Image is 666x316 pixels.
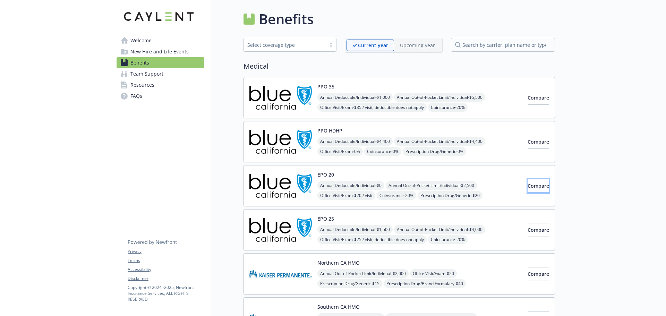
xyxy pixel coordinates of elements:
span: Office Visit/Exam - 0% [317,147,363,156]
a: Accessibility [128,266,204,273]
span: Compare [528,227,549,233]
span: Annual Out-of-Pocket Limit/Individual - $4,000 [394,225,485,234]
span: Annual Out-of-Pocket Limit/Individual - $4,400 [394,137,485,146]
span: New Hire and Life Events [130,46,189,57]
h1: Benefits [259,9,314,29]
span: Annual Out-of-Pocket Limit/Individual - $2,500 [386,181,477,190]
img: Blue Shield of California carrier logo [249,215,312,245]
img: Blue Shield of California carrier logo [249,127,312,156]
span: Coinsurance - 20% [377,191,416,200]
span: FAQs [130,91,142,102]
span: Prescription Drug/Brand Formulary - $40 [384,279,466,288]
p: Current year [358,42,388,49]
span: Compare [528,182,549,189]
button: Compare [528,179,549,193]
button: Compare [528,135,549,149]
span: Office Visit/Exam - $20 / visit [317,191,375,200]
span: Annual Deductible/Individual - $1,000 [317,93,393,102]
span: Office Visit/Exam - $25 / visit, deductible does not apply [317,235,427,244]
a: Privacy [128,248,204,255]
span: Annual Deductible/Individual - $4,400 [317,137,393,146]
button: Compare [528,267,549,281]
img: Blue Shield of California carrier logo [249,171,312,200]
button: Northern CA HMO [317,259,360,266]
a: Resources [117,79,204,91]
img: Kaiser Permanente Insurance Company carrier logo [249,259,312,289]
button: Compare [528,91,549,105]
span: Annual Out-of-Pocket Limit/Individual - $5,500 [394,93,485,102]
a: Team Support [117,68,204,79]
span: Compare [528,271,549,277]
span: Prescription Drug/Generic - 0% [403,147,466,156]
span: Prescription Drug/Generic - $15 [317,279,382,288]
p: Upcoming year [400,42,435,49]
span: Prescription Drug/Generic - $20 [418,191,483,200]
button: PPO HDHP [317,127,342,134]
h2: Medical [244,61,555,71]
input: search by carrier, plan name or type [451,38,555,52]
img: Blue Shield of California carrier logo [249,83,312,112]
button: Compare [528,223,549,237]
span: Compare [528,94,549,101]
span: Coinsurance - 20% [428,235,468,244]
span: Coinsurance - 0% [364,147,401,156]
a: FAQs [117,91,204,102]
a: Welcome [117,35,204,46]
button: EPO 20 [317,171,334,178]
a: New Hire and Life Events [117,46,204,57]
span: Welcome [130,35,152,46]
a: Benefits [117,57,204,68]
div: Select coverage type [247,41,322,49]
span: Annual Deductible/Individual - $0 [317,181,384,190]
span: Office Visit/Exam - $35 / visit, deductible does not apply [317,103,427,112]
button: EPO 25 [317,215,334,222]
span: Annual Deductible/Individual - $1,500 [317,225,393,234]
button: Southern CA HMO [317,303,360,310]
span: Coinsurance - 20% [428,103,468,112]
span: Benefits [130,57,149,68]
span: Annual Out-of-Pocket Limit/Individual - $2,000 [317,269,409,278]
button: PPO 35 [317,83,334,90]
span: Office Visit/Exam - $20 [410,269,457,278]
a: Terms [128,257,204,264]
p: Copyright © 2024 - 2025 , Newfront Insurance Services, ALL RIGHTS RESERVED [128,284,204,302]
span: Compare [528,138,549,145]
span: Team Support [130,68,163,79]
span: Resources [130,79,154,91]
a: Disclaimer [128,275,204,282]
